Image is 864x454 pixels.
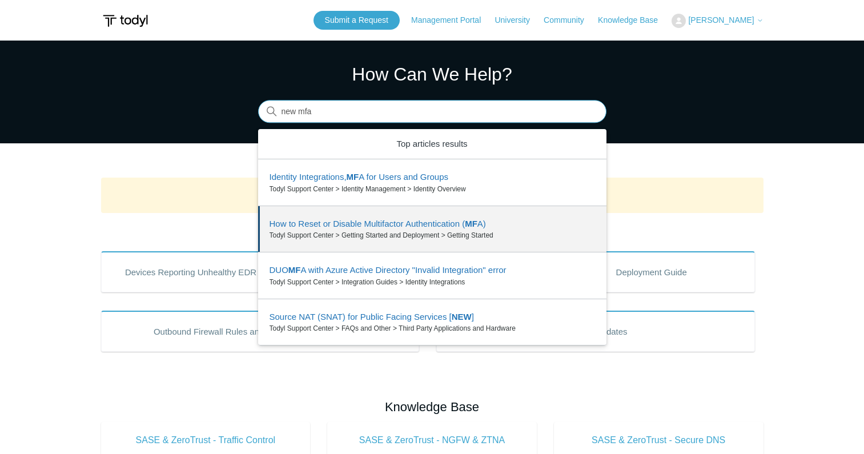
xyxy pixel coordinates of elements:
[344,433,520,447] span: SASE & ZeroTrust - NGFW & ZTNA
[270,219,486,231] zd-autocomplete-title-multibrand: Suggested result 2 How to Reset or Disable Multifactor Authentication (MFA)
[288,265,301,275] em: MF
[258,61,606,88] h1: How Can We Help?
[101,251,308,292] a: Devices Reporting Unhealthy EDR States
[347,172,359,182] em: MF
[495,14,541,26] a: University
[544,14,596,26] a: Community
[688,15,754,25] span: [PERSON_NAME]
[258,101,606,123] input: Search
[548,251,755,292] a: Deployment Guide
[270,277,595,287] zd-autocomplete-breadcrumbs-multibrand: Todyl Support Center > Integration Guides > Identity Integrations
[411,14,492,26] a: Management Portal
[270,312,474,324] zd-autocomplete-title-multibrand: Suggested result 4 Source NAT (SNAT) for Public Facing Services [NEW]
[101,311,420,352] a: Outbound Firewall Rules and IPs used by SGN Connect
[258,129,606,160] zd-autocomplete-header: Top articles results
[270,323,595,334] zd-autocomplete-breadcrumbs-multibrand: Todyl Support Center > FAQs and Other > Third Party Applications and Hardware
[314,11,400,30] a: Submit a Request
[101,222,763,241] h2: Popular Articles
[270,184,595,194] zd-autocomplete-breadcrumbs-multibrand: Todyl Support Center > Identity Management > Identity Overview
[672,14,763,28] button: [PERSON_NAME]
[118,433,294,447] span: SASE & ZeroTrust - Traffic Control
[270,265,507,277] zd-autocomplete-title-multibrand: Suggested result 3 DUO MFA with Azure Active Directory "Invalid Integration" error
[571,433,746,447] span: SASE & ZeroTrust - Secure DNS
[465,219,477,228] em: MF
[452,312,472,322] em: NEW
[270,230,595,240] zd-autocomplete-breadcrumbs-multibrand: Todyl Support Center > Getting Started and Deployment > Getting Started
[101,10,150,31] img: Todyl Support Center Help Center home page
[598,14,669,26] a: Knowledge Base
[101,397,763,416] h2: Knowledge Base
[270,172,449,184] zd-autocomplete-title-multibrand: Suggested result 1 Identity Integrations, MFA for Users and Groups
